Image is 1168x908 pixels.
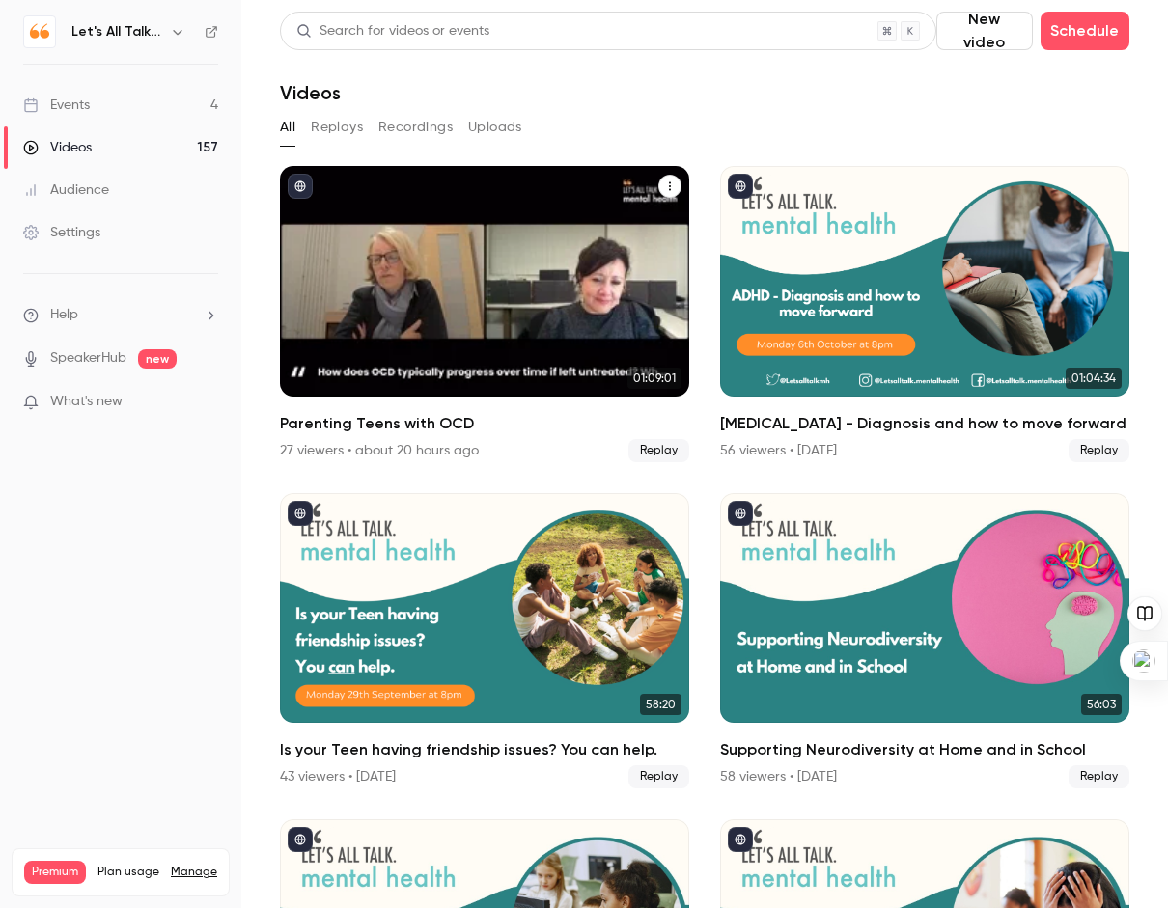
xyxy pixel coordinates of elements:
a: 56:03Supporting Neurodiversity at Home and in School58 viewers • [DATE]Replay [720,493,1129,789]
button: Schedule [1041,12,1129,50]
li: Parenting Teens with OCD [280,166,689,462]
h2: [MEDICAL_DATA] - Diagnosis and how to move forward [720,412,1129,435]
span: What's new [50,392,123,412]
li: Supporting Neurodiversity at Home and in School [720,493,1129,789]
div: Videos [23,138,92,157]
div: 43 viewers • [DATE] [280,767,396,786]
button: published [728,827,753,852]
span: Replay [628,765,689,788]
span: 56:03 [1081,694,1122,715]
button: published [288,174,313,199]
div: Audience [23,180,109,200]
div: 27 viewers • about 20 hours ago [280,441,479,460]
div: 56 viewers • [DATE] [720,441,837,460]
span: Plan usage [97,865,159,880]
a: 58:20Is your Teen having friendship issues? You can help.43 viewers • [DATE]Replay [280,493,689,789]
span: 58:20 [640,694,681,715]
button: Replays [311,112,363,143]
span: Replay [628,439,689,462]
div: 58 viewers • [DATE] [720,767,837,786]
a: SpeakerHub [50,348,126,369]
span: Replay [1069,439,1129,462]
span: Help [50,305,78,325]
li: Is your Teen having friendship issues? You can help. [280,493,689,789]
li: help-dropdown-opener [23,305,218,325]
a: 01:04:34[MEDICAL_DATA] - Diagnosis and how to move forward56 viewers • [DATE]Replay [720,166,1129,462]
button: Recordings [378,112,453,143]
a: Manage [171,865,217,880]
button: published [728,174,753,199]
button: published [288,501,313,526]
h2: Parenting Teens with OCD [280,412,689,435]
h2: Supporting Neurodiversity at Home and in School [720,738,1129,761]
div: Events [23,96,90,115]
span: 01:04:34 [1066,368,1122,389]
button: All [280,112,295,143]
span: Replay [1069,765,1129,788]
h2: Is your Teen having friendship issues? You can help. [280,738,689,761]
div: Settings [23,223,100,242]
li: ADHD - Diagnosis and how to move forward [720,166,1129,462]
span: new [138,349,177,369]
button: published [728,501,753,526]
img: Let's All Talk Mental Health [24,16,55,47]
h1: Videos [280,81,341,104]
section: Videos [280,12,1129,896]
h6: Let's All Talk Mental Health [71,22,162,41]
button: published [288,827,313,852]
span: Premium [24,861,86,884]
button: New video [936,12,1033,50]
div: Search for videos or events [296,21,489,41]
span: 01:09:01 [627,368,681,389]
a: 01:09:01Parenting Teens with OCD27 viewers • about 20 hours agoReplay [280,166,689,462]
button: Uploads [468,112,522,143]
iframe: Noticeable Trigger [195,394,218,411]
